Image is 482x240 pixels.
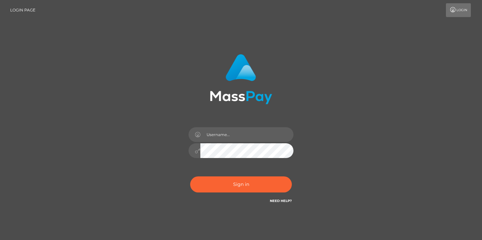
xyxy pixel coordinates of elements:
[10,3,35,17] a: Login Page
[446,3,471,17] a: Login
[210,54,272,104] img: MassPay Login
[190,176,292,192] button: Sign in
[200,127,293,142] input: Username...
[270,199,292,203] a: Need Help?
